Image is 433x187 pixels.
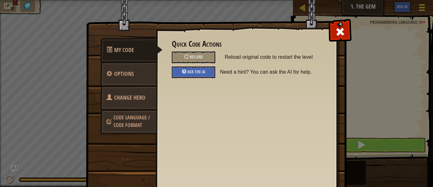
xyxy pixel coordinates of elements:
[187,69,205,75] span: Ask the AI
[100,62,157,86] a: Options
[100,38,163,63] a: My Code
[113,114,150,129] span: Choose hero, language
[225,51,321,63] span: Reload original code to restart the level
[114,70,134,78] span: Configure settings
[172,66,215,78] div: Ask the AI
[172,51,215,63] div: Reload original code to restart the level
[190,54,203,60] span: Reload
[172,40,321,48] h3: Quick Code Actions
[114,94,145,102] span: Choose hero, language
[114,46,134,54] span: Quick Code Actions
[220,66,326,78] span: Need a hint? You can ask the AI for help.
